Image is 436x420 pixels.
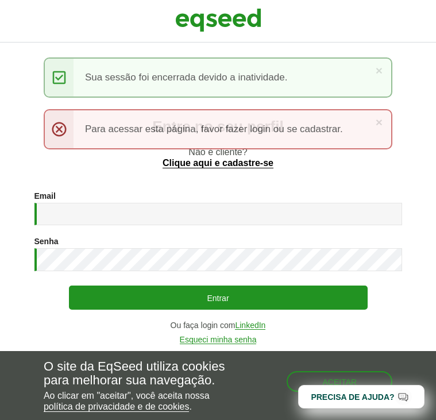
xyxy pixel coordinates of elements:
[44,57,392,98] div: Sua sessão foi encerrada devido a inatividade.
[235,321,265,330] a: LinkedIn
[163,159,273,168] a: Clique aqui e cadastre-se
[376,64,383,76] a: ×
[23,118,413,135] h2: Entre no seu perfil
[23,147,413,168] p: Não é cliente?
[175,6,261,34] img: EqSeed Logo
[34,237,59,245] label: Senha
[44,390,253,412] p: Ao clicar em "aceitar", você aceita nossa .
[180,336,257,344] a: Esqueci minha senha
[44,360,253,387] h5: O site da EqSeed utiliza cookies para melhorar sua navegação.
[34,192,56,200] label: Email
[376,116,383,128] a: ×
[69,286,368,310] button: Entrar
[44,402,190,412] a: política de privacidade e de cookies
[287,371,392,392] button: Aceitar
[44,109,392,149] div: Para acessar esta página, favor fazer login ou se cadastrar.
[34,321,402,330] div: Ou faça login com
